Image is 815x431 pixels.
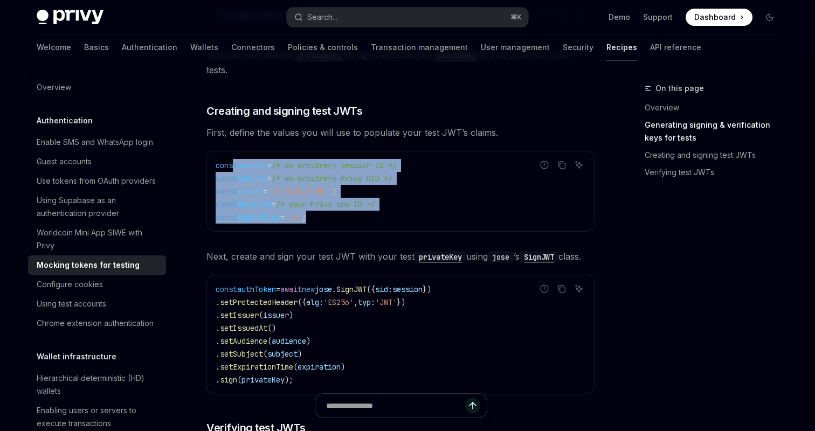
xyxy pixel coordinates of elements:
[267,173,272,183] span: =
[367,284,375,294] span: ({
[216,173,237,183] span: const
[510,13,522,22] span: ⌘ K
[375,284,392,294] span: sid:
[122,34,177,60] a: Authentication
[237,375,241,385] span: (
[216,284,237,294] span: const
[315,284,332,294] span: jose
[37,155,92,168] div: Guest accounts
[285,212,302,222] span: '1h'
[216,199,237,209] span: const
[28,314,166,333] a: Chrome extension authentication
[645,147,787,164] a: Creating and signing test JWTs
[298,349,302,359] span: )
[267,349,298,359] span: subject
[336,284,367,294] span: SignJWT
[37,404,160,430] div: Enabling users or servers to execute transactions
[537,158,551,172] button: Report incorrect code
[645,116,787,147] a: Generating signing & verification keys for tests
[220,336,267,346] span: setAudience
[263,310,289,320] span: issuer
[28,275,166,294] a: Configure cookies
[37,136,153,149] div: Enable SMS and WhatsApp login
[28,294,166,314] a: Using test accounts
[415,251,466,262] a: privateKey
[206,103,362,119] span: Creating and signing test JWTs
[37,278,103,291] div: Configure cookies
[237,199,272,209] span: audience
[220,349,263,359] span: setSubject
[415,251,466,263] code: privateKey
[206,249,595,264] span: Next, create and sign your test JWT with your test using ’s class.
[358,297,375,307] span: typ:
[220,362,293,372] span: setExpirationTime
[323,297,354,307] span: 'ES256'
[220,375,237,385] span: sign
[326,394,465,418] input: Ask a question...
[332,186,336,196] span: ;
[216,310,220,320] span: .
[28,152,166,171] a: Guest accounts
[341,362,345,372] span: )
[354,297,358,307] span: ,
[28,191,166,223] a: Using Supabase as an authentication provider
[220,310,259,320] span: setIssuer
[397,297,405,307] span: })
[37,226,160,252] div: Worldcoin Mini App SIWE with Privy
[306,336,310,346] span: )
[572,158,586,172] button: Ask AI
[375,297,397,307] span: 'JWT'
[216,375,220,385] span: .
[267,336,272,346] span: (
[563,34,593,60] a: Security
[272,336,306,346] span: audience
[650,34,701,60] a: API reference
[237,186,263,196] span: issuer
[276,284,280,294] span: =
[289,310,293,320] span: )
[555,282,569,296] button: Copy the contents from the code block
[332,284,336,294] span: .
[220,297,298,307] span: setProtectedHeader
[298,362,341,372] span: expiration
[302,212,306,222] span: ;
[609,12,630,23] a: Demo
[280,284,302,294] span: await
[686,9,752,26] a: Dashboard
[481,34,550,60] a: User management
[293,362,298,372] span: (
[287,8,528,27] button: Search...⌘K
[285,375,293,385] span: );
[206,125,595,140] span: First, define the values you will use to populate your test JWT’s claims.
[520,251,558,263] code: SignJWT
[231,34,275,60] a: Connectors
[28,133,166,152] a: Enable SMS and WhatsApp login
[259,310,263,320] span: (
[37,259,140,272] div: Mocking tokens for testing
[216,323,220,333] span: .
[237,212,280,222] span: expiration
[28,171,166,191] a: Use tokens from OAuth providers
[216,362,220,372] span: .
[761,9,778,26] button: Toggle dark mode
[267,323,276,333] span: ()
[280,212,285,222] span: =
[371,34,468,60] a: Transaction management
[37,194,160,220] div: Using Supabase as an authentication provider
[37,317,154,330] div: Chrome extension authentication
[263,349,267,359] span: (
[288,34,358,60] a: Policies & controls
[216,161,237,170] span: const
[216,336,220,346] span: .
[655,82,704,95] span: On this page
[241,375,285,385] span: privateKey
[488,251,514,263] code: jose
[423,284,431,294] span: })
[302,284,315,294] span: new
[465,398,480,413] button: Send message
[37,10,103,25] img: dark logo
[237,161,267,170] span: session
[555,158,569,172] button: Copy the contents from the code block
[37,114,93,127] h5: Authentication
[272,173,392,183] span: /* an arbitrary Privy DID */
